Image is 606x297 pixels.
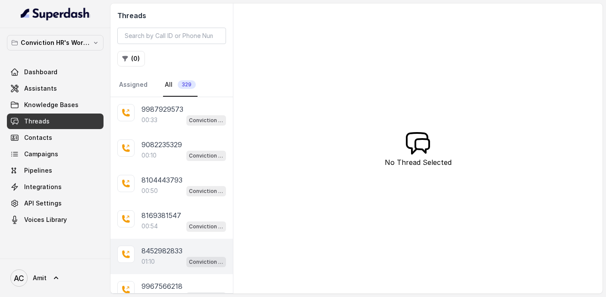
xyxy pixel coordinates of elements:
nav: Tabs [117,73,226,97]
p: 9987929573 [141,104,183,114]
p: 9967566218 [141,281,182,291]
p: 9082235329 [141,139,182,150]
p: 00:10 [141,151,157,160]
span: API Settings [24,199,62,208]
p: 00:33 [141,116,157,124]
button: Conviction HR's Workspace [7,35,104,51]
span: Assistants [24,84,57,93]
img: light.svg [21,7,90,21]
span: Threads [24,117,50,126]
a: Pipelines [7,163,104,178]
p: 8452982833 [141,246,182,256]
p: 00:54 [141,222,158,231]
p: Conviction HR Outbound Assistant [189,116,223,125]
a: Amit [7,266,104,290]
span: Pipelines [24,166,52,175]
span: Contacts [24,133,52,142]
button: (0) [117,51,145,66]
a: Campaigns [7,146,104,162]
p: 01:10 [141,257,155,266]
p: Conviction HR Outbound Assistant [189,152,223,160]
a: All329 [163,73,198,97]
a: Integrations [7,179,104,195]
p: Conviction HR's Workspace [21,38,90,48]
a: API Settings [7,196,104,211]
span: Knowledge Bases [24,101,78,109]
span: Amit [33,274,47,282]
a: Contacts [7,130,104,145]
span: Campaigns [24,150,58,158]
span: Voices Library [24,215,67,224]
p: No Thread Selected [385,157,452,167]
input: Search by Call ID or Phone Number [117,28,226,44]
p: Conviction HR Outbound Assistant [189,187,223,196]
a: Dashboard [7,64,104,80]
span: Dashboard [24,68,57,76]
p: Conviction HR Outbound Assistant [189,258,223,266]
p: 00:50 [141,186,158,195]
span: 329 [178,80,196,89]
a: Assistants [7,81,104,96]
span: Integrations [24,183,62,191]
a: Knowledge Bases [7,97,104,113]
h2: Threads [117,10,226,21]
p: 8104443793 [141,175,182,185]
a: Voices Library [7,212,104,227]
a: Assigned [117,73,149,97]
text: AC [14,274,24,283]
p: Conviction HR Outbound Assistant [189,222,223,231]
a: Threads [7,114,104,129]
p: 8169381547 [141,210,181,221]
